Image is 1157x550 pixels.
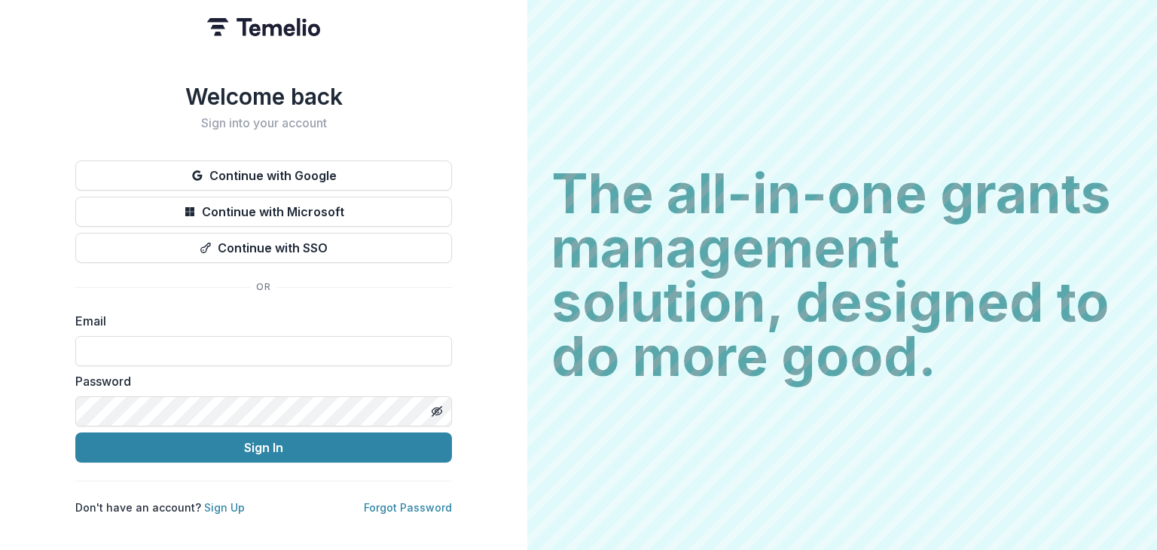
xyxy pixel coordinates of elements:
button: Continue with Google [75,160,452,191]
button: Sign In [75,432,452,463]
button: Continue with SSO [75,233,452,263]
p: Don't have an account? [75,500,245,515]
button: Toggle password visibility [425,399,449,423]
label: Email [75,312,443,330]
a: Sign Up [204,501,245,514]
a: Forgot Password [364,501,452,514]
img: Temelio [207,18,320,36]
label: Password [75,372,443,390]
h2: Sign into your account [75,116,452,130]
h1: Welcome back [75,83,452,110]
button: Continue with Microsoft [75,197,452,227]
